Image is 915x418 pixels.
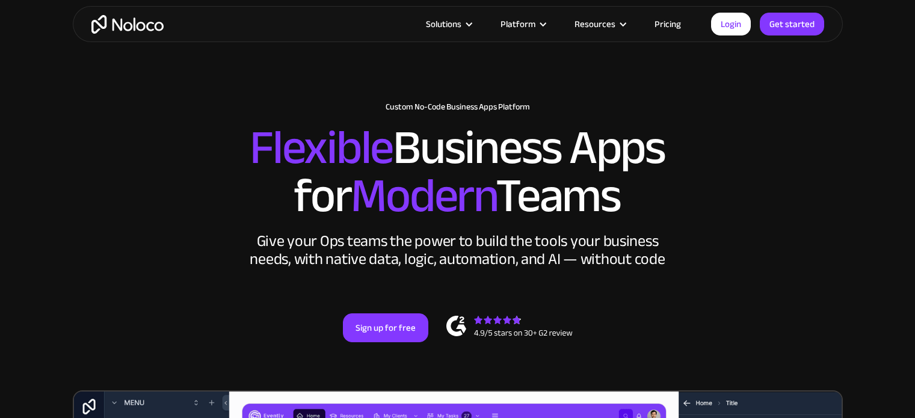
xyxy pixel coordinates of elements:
[411,16,485,32] div: Solutions
[85,102,831,112] h1: Custom No-Code Business Apps Platform
[501,16,535,32] div: Platform
[247,232,668,268] div: Give your Ops teams the power to build the tools your business needs, with native data, logic, au...
[85,124,831,220] h2: Business Apps for Teams
[426,16,461,32] div: Solutions
[711,13,751,35] a: Login
[485,16,559,32] div: Platform
[760,13,824,35] a: Get started
[91,15,164,34] a: home
[250,103,393,192] span: Flexible
[343,313,428,342] a: Sign up for free
[559,16,639,32] div: Resources
[575,16,615,32] div: Resources
[639,16,696,32] a: Pricing
[351,151,496,241] span: Modern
